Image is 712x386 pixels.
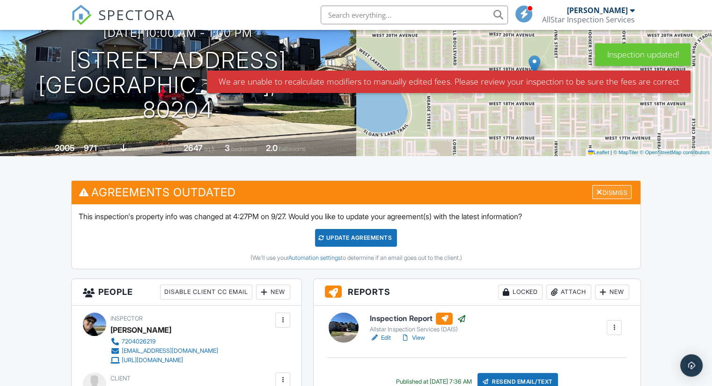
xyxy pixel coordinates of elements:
[103,27,252,39] h3: [DATE] 10:00 am - 1:00 pm
[400,333,425,343] a: View
[288,254,340,261] a: Automation settings
[184,143,203,153] div: 2647
[266,143,278,153] div: 2.0
[55,143,75,153] div: 2005
[122,357,183,364] div: [URL][DOMAIN_NAME]
[396,378,472,386] div: Published at [DATE] 7:36 AM
[43,145,53,152] span: Built
[595,285,629,300] div: New
[128,145,154,152] span: basement
[98,5,175,24] span: SPECTORA
[72,279,301,306] h3: People
[613,150,639,155] a: © MapTiler
[110,346,218,356] a: [EMAIL_ADDRESS][DOMAIN_NAME]
[610,150,612,155] span: |
[84,143,97,153] div: 971
[225,143,230,153] div: 3
[98,145,111,152] span: sq. ft.
[110,356,218,365] a: [URL][DOMAIN_NAME]
[204,145,216,152] span: sq.ft.
[370,333,391,343] a: Edit
[110,315,143,322] span: Inspector
[370,313,466,325] h6: Inspection Report
[231,145,257,152] span: bedrooms
[256,285,290,300] div: New
[79,254,633,262] div: (We'll use your to determine if an email goes out to the client.)
[72,204,640,269] div: This inspection's property info was changed at 4:27PM on 9/27. Would you like to update your agre...
[110,323,171,337] div: [PERSON_NAME]
[370,326,466,333] div: Allstar Inspection Services (DAIS)
[160,285,252,300] div: Disable Client CC Email
[122,347,218,355] div: [EMAIL_ADDRESS][DOMAIN_NAME]
[72,181,640,204] h3: Agreements Outdated
[640,150,710,155] a: © OpenStreetMap contributors
[314,279,640,306] h3: Reports
[162,145,182,152] span: Lot Size
[15,48,341,122] h1: [STREET_ADDRESS] [GEOGRAPHIC_DATA], CO 80204
[110,375,131,382] span: Client
[122,338,156,345] div: 7204026219
[567,6,628,15] div: [PERSON_NAME]
[71,13,175,32] a: SPECTORA
[680,354,703,377] div: Open Intercom Messenger
[315,229,397,247] div: Update Agreements
[279,145,306,152] span: bathrooms
[370,313,466,333] a: Inspection Report Allstar Inspection Services (DAIS)
[588,150,609,155] a: Leaflet
[321,6,508,24] input: Search everything...
[542,15,635,24] div: AllStar Inspection Services
[207,71,690,93] div: We are unable to recalculate modifiers to manually edited fees. Please review your inspection to ...
[110,337,218,346] a: 7204026219
[71,5,92,25] img: The Best Home Inspection Software - Spectora
[546,285,591,300] div: Attach
[595,43,690,66] div: Inspection updated!
[592,185,631,200] div: Dismiss
[498,285,543,300] div: Locked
